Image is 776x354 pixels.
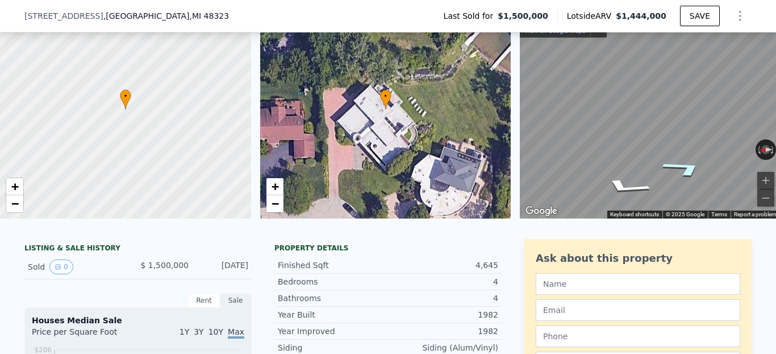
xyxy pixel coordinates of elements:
[34,346,52,354] tspan: $206
[610,211,659,219] button: Keyboard shortcuts
[388,326,498,337] div: 1982
[24,244,252,255] div: LISTING & SALE HISTORY
[11,196,19,211] span: −
[120,91,131,101] span: •
[24,10,103,22] span: [STREET_ADDRESS]
[711,211,727,217] a: Terms (opens in new tab)
[756,139,762,160] button: Rotate counterclockwise
[266,195,283,212] a: Zoom out
[198,260,248,274] div: [DATE]
[757,172,774,189] button: Zoom in
[388,276,498,287] div: 4
[140,261,189,270] span: $ 1,500,000
[583,175,669,200] path: Go Northwest, Spanish Oaks Dr
[180,327,189,336] span: 1Y
[32,326,138,344] div: Price per Square Foot
[278,293,388,304] div: Bathrooms
[271,179,278,194] span: +
[536,273,740,295] input: Name
[770,139,776,160] button: Rotate clockwise
[536,299,740,321] input: Email
[274,244,502,253] div: Property details
[729,5,752,27] button: Show Options
[278,309,388,320] div: Year Built
[220,293,252,308] div: Sale
[11,179,19,194] span: +
[228,327,244,339] span: Max
[189,11,229,20] span: , MI 48323
[278,276,388,287] div: Bedrooms
[194,327,203,336] span: 3Y
[388,309,498,320] div: 1982
[120,89,131,109] div: •
[49,260,73,274] button: View historical data
[103,10,229,22] span: , [GEOGRAPHIC_DATA]
[444,10,498,22] span: Last Sold for
[6,178,23,195] a: Zoom in
[757,190,774,207] button: Zoom out
[567,10,616,22] span: Lotside ARV
[756,145,776,154] button: Reset the view
[32,315,244,326] div: Houses Median Sale
[278,260,388,271] div: Finished Sqft
[680,6,720,26] button: SAVE
[266,178,283,195] a: Zoom in
[278,326,388,337] div: Year Improved
[208,327,223,336] span: 10Y
[388,293,498,304] div: 4
[523,204,560,219] a: Open this area in Google Maps (opens a new window)
[271,196,278,211] span: −
[6,195,23,212] a: Zoom out
[388,342,498,353] div: Siding (Alum/Vinyl)
[644,155,725,182] path: Go Southeast, Spanish Oaks Dr
[188,293,220,308] div: Rent
[278,342,388,353] div: Siding
[380,91,391,101] span: •
[536,326,740,347] input: Phone
[498,10,548,22] span: $1,500,000
[380,89,391,109] div: •
[28,260,129,274] div: Sold
[616,11,666,20] span: $1,444,000
[666,211,704,217] span: © 2025 Google
[536,250,740,266] div: Ask about this property
[523,204,560,219] img: Google
[388,260,498,271] div: 4,645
